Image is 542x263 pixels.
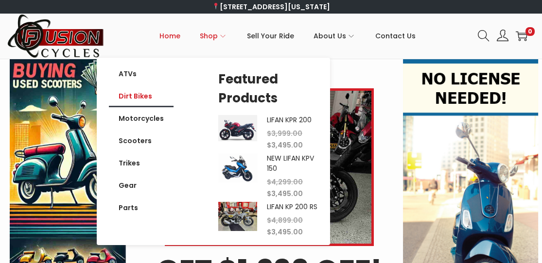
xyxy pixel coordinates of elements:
a: Motorcycles [109,107,174,130]
span: About Us [314,24,346,48]
a: Shop [200,14,227,58]
a: ATVs [109,63,174,85]
a: Parts [109,197,174,219]
a: NEW LIFAN KPV 150 [267,153,314,173]
span: 3,495.00 [267,227,303,237]
span: Home [159,24,180,48]
span: Contact Us [375,24,416,48]
span: 3,495.00 [267,189,303,198]
span: $ [267,129,271,138]
a: Sell Your Ride [247,14,294,58]
span: 4,899.00 [267,215,303,225]
a: Contact Us [375,14,416,58]
a: Gear [109,174,174,197]
a: About Us [314,14,356,58]
a: LIFAN KP 200 RS [267,202,317,212]
a: Home [159,14,180,58]
span: 3,999.00 [267,129,302,138]
a: LIFAN KPR 200 [267,115,312,125]
a: Scooters [109,130,174,152]
span: $ [267,215,271,225]
span: 4,299.00 [267,177,303,187]
h5: Featured Products [218,70,318,108]
span: $ [267,177,271,187]
a: Trikes [109,152,174,174]
span: $ [267,227,271,237]
img: Product Image [218,153,257,182]
img: Product Image [218,115,257,141]
span: $ [267,140,271,150]
a: [STREET_ADDRESS][US_STATE] [212,2,330,12]
span: Shop [200,24,218,48]
nav: Menu [109,63,174,219]
nav: Primary navigation [105,14,471,58]
span: $ [267,189,271,198]
img: 📍 [212,3,219,10]
span: Sell Your Ride [247,24,294,48]
span: 3,495.00 [267,140,303,150]
img: Product Image [218,202,257,231]
img: Woostify retina logo [7,14,105,59]
a: 0 [516,30,527,42]
a: Dirt Bikes [109,85,174,107]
